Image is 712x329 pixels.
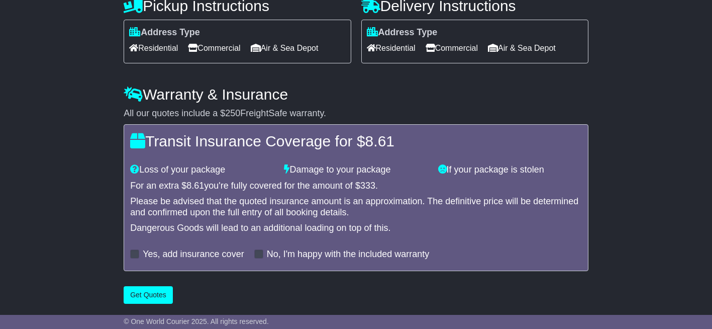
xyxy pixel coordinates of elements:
span: Residential [129,40,178,56]
div: If your package is stolen [433,164,587,176]
span: Air & Sea Depot [251,40,319,56]
div: Please be advised that the quoted insurance amount is an approximation. The definitive price will... [130,196,582,218]
span: 250 [225,108,240,118]
label: Address Type [367,27,438,38]
div: Dangerous Goods will lead to an additional loading on top of this. [130,223,582,234]
div: Loss of your package [125,164,279,176]
div: Damage to your package [279,164,433,176]
span: 8.61 [186,181,204,191]
span: © One World Courier 2025. All rights reserved. [124,317,269,325]
span: Residential [367,40,416,56]
label: Address Type [129,27,200,38]
span: 333 [360,181,375,191]
span: Air & Sea Depot [488,40,556,56]
button: Get Quotes [124,286,173,304]
h4: Warranty & Insurance [124,86,588,103]
div: All our quotes include a $ FreightSafe warranty. [124,108,588,119]
h4: Transit Insurance Coverage for $ [130,133,582,149]
div: For an extra $ you're fully covered for the amount of $ . [130,181,582,192]
label: Yes, add insurance cover [143,249,244,260]
span: Commercial [188,40,240,56]
span: Commercial [426,40,478,56]
span: 8.61 [365,133,394,149]
label: No, I'm happy with the included warranty [267,249,430,260]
